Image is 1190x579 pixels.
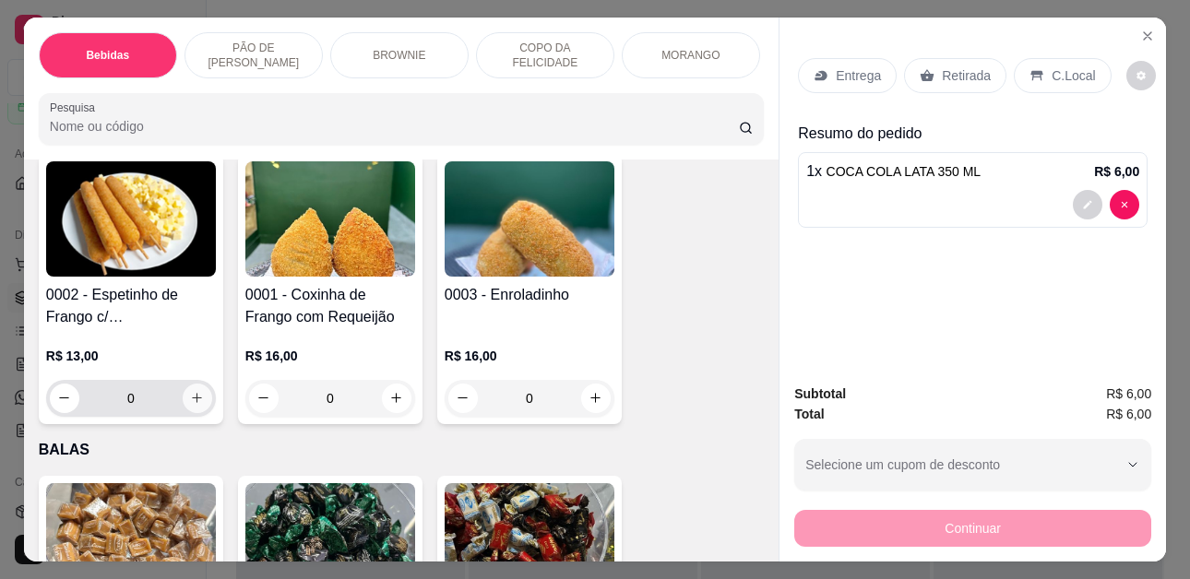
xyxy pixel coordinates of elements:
img: product-image [46,161,216,277]
button: decrease-product-quantity [50,384,79,413]
button: Selecione um cupom de desconto [794,439,1151,490]
img: product-image [445,161,614,277]
p: 1 x [806,160,981,183]
p: BROWNIE [373,48,425,63]
h4: 0002 - Espetinho de Frango c/ [PERSON_NAME] [46,284,216,328]
input: Pesquisa [50,117,739,136]
img: product-image [245,161,415,277]
strong: Total [794,407,824,421]
button: decrease-product-quantity [1110,190,1139,219]
p: MORANGO [661,48,720,63]
strong: Subtotal [794,386,846,401]
h4: 0001 - Coxinha de Frango com Requeijão [245,284,415,328]
p: Retirada [942,66,991,85]
button: Close [1133,21,1162,51]
button: decrease-product-quantity [1073,190,1102,219]
p: PÃO DE [PERSON_NAME] [200,41,307,70]
span: R$ 6,00 [1106,384,1151,404]
button: increase-product-quantity [581,384,611,413]
h4: 0003 - Enroladinho [445,284,614,306]
button: decrease-product-quantity [249,384,279,413]
p: R$ 16,00 [445,347,614,365]
button: increase-product-quantity [382,384,411,413]
button: decrease-product-quantity [1126,61,1156,90]
button: decrease-product-quantity [448,384,478,413]
p: R$ 13,00 [46,347,216,365]
p: R$ 6,00 [1094,162,1139,181]
p: Resumo do pedido [798,123,1148,145]
button: increase-product-quantity [183,384,212,413]
span: R$ 6,00 [1106,404,1151,424]
p: R$ 16,00 [245,347,415,365]
p: BALAS [39,439,764,461]
p: COPO DA FELICIDADE [492,41,599,70]
label: Pesquisa [50,100,101,115]
p: Bebidas [86,48,129,63]
p: Entrega [836,66,881,85]
p: C.Local [1052,66,1095,85]
span: COCA COLA LATA 350 ML [827,164,982,179]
